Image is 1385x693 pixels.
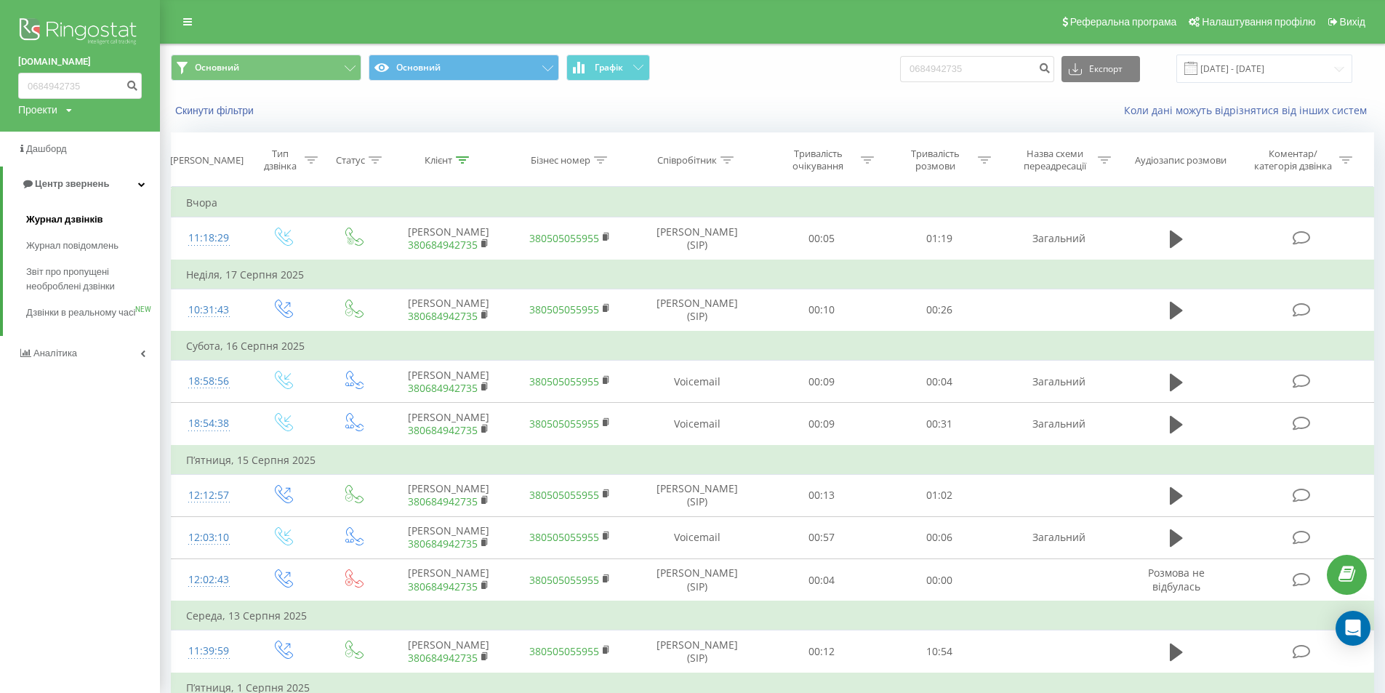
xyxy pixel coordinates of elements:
[425,154,452,167] div: Клієнт
[1070,16,1177,28] span: Реферальна програма
[896,148,974,172] div: Тривалість розмови
[186,367,232,396] div: 18:58:56
[26,143,67,154] span: Дашборд
[186,566,232,594] div: 12:02:43
[35,178,109,189] span: Центр звернень
[763,403,880,446] td: 00:09
[26,305,135,320] span: Дзвінки в реальному часі
[172,601,1374,630] td: Середа, 13 Серпня 2025
[336,154,365,167] div: Статус
[1124,103,1374,117] a: Коли дані можуть відрізнятися вiд інших систем
[388,630,510,673] td: [PERSON_NAME]
[529,530,599,544] a: 380505055955
[26,233,160,259] a: Журнал повідомлень
[172,446,1374,475] td: П’ятниця, 15 Серпня 2025
[529,417,599,430] a: 380505055955
[26,259,160,300] a: Звіт про пропущені необроблені дзвінки
[631,474,763,516] td: [PERSON_NAME] (SIP)
[26,239,119,253] span: Журнал повідомлень
[408,537,478,550] a: 380684942735
[18,103,57,117] div: Проекти
[1016,148,1094,172] div: Назва схеми переадресації
[186,409,232,438] div: 18:54:38
[531,154,590,167] div: Бізнес номер
[18,73,142,99] input: Пошук за номером
[408,309,478,323] a: 380684942735
[388,217,510,260] td: [PERSON_NAME]
[631,361,763,403] td: Voicemail
[1202,16,1315,28] span: Налаштування профілю
[631,630,763,673] td: [PERSON_NAME] (SIP)
[186,481,232,510] div: 12:12:57
[195,62,239,73] span: Основний
[631,217,763,260] td: [PERSON_NAME] (SIP)
[408,580,478,593] a: 380684942735
[388,516,510,558] td: [PERSON_NAME]
[388,289,510,332] td: [PERSON_NAME]
[369,55,559,81] button: Основний
[997,361,1120,403] td: Загальний
[529,488,599,502] a: 380505055955
[779,148,857,172] div: Тривалість очікування
[172,332,1374,361] td: Субота, 16 Серпня 2025
[388,559,510,602] td: [PERSON_NAME]
[1148,566,1205,593] span: Розмова не відбулась
[18,15,142,51] img: Ringostat logo
[26,212,103,227] span: Журнал дзвінків
[186,296,232,324] div: 10:31:43
[33,348,77,358] span: Аналiтика
[763,474,880,516] td: 00:13
[408,651,478,665] a: 380684942735
[880,630,997,673] td: 10:54
[529,303,599,316] a: 380505055955
[566,55,650,81] button: Графік
[631,289,763,332] td: [PERSON_NAME] (SIP)
[388,403,510,446] td: [PERSON_NAME]
[186,637,232,665] div: 11:39:59
[388,361,510,403] td: [PERSON_NAME]
[186,524,232,552] div: 12:03:10
[172,260,1374,289] td: Неділя, 17 Серпня 2025
[657,154,717,167] div: Співробітник
[763,217,880,260] td: 00:05
[1061,56,1140,82] button: Експорт
[529,231,599,245] a: 380505055955
[529,374,599,388] a: 380505055955
[408,238,478,252] a: 380684942735
[763,516,880,558] td: 00:57
[880,289,997,332] td: 00:26
[1336,611,1370,646] div: Open Intercom Messenger
[1135,154,1227,167] div: Аудіозапис розмови
[631,516,763,558] td: Voicemail
[595,63,623,73] span: Графік
[408,423,478,437] a: 380684942735
[763,361,880,403] td: 00:09
[408,494,478,508] a: 380684942735
[26,207,160,233] a: Журнал дзвінків
[997,403,1120,446] td: Загальний
[18,55,142,69] a: [DOMAIN_NAME]
[172,188,1374,217] td: Вчора
[260,148,301,172] div: Тип дзвінка
[997,516,1120,558] td: Загальний
[3,167,160,201] a: Центр звернень
[880,403,997,446] td: 00:31
[529,644,599,658] a: 380505055955
[900,56,1054,82] input: Пошук за номером
[631,403,763,446] td: Voicemail
[1340,16,1365,28] span: Вихід
[171,55,361,81] button: Основний
[880,559,997,602] td: 00:00
[763,559,880,602] td: 00:04
[880,516,997,558] td: 00:06
[763,289,880,332] td: 00:10
[26,265,153,294] span: Звіт про пропущені необроблені дзвінки
[408,381,478,395] a: 380684942735
[186,224,232,252] div: 11:18:29
[529,573,599,587] a: 380505055955
[388,474,510,516] td: [PERSON_NAME]
[880,361,997,403] td: 00:04
[880,217,997,260] td: 01:19
[997,217,1120,260] td: Загальний
[631,559,763,602] td: [PERSON_NAME] (SIP)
